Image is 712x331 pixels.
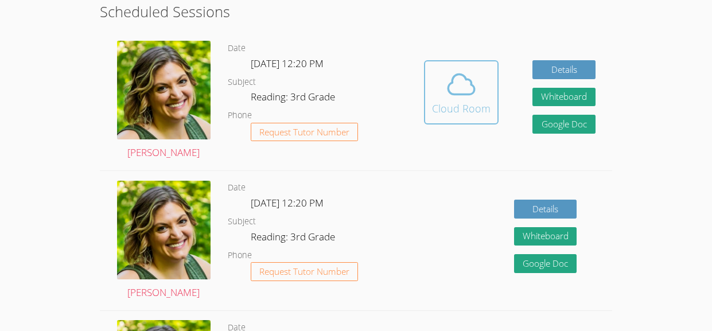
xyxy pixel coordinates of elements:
a: Details [532,60,596,79]
a: Google Doc [514,254,577,273]
button: Request Tutor Number [251,262,358,281]
button: Cloud Room [424,60,499,124]
span: [DATE] 12:20 PM [251,57,324,70]
dt: Subject [228,75,256,89]
a: [PERSON_NAME] [117,41,211,161]
button: Whiteboard [514,227,577,246]
dt: Subject [228,215,256,229]
dt: Phone [228,248,252,263]
a: Details [514,200,577,219]
img: Headshot.png [117,181,211,279]
dt: Date [228,181,246,195]
dd: Reading: 3rd Grade [251,89,337,108]
span: [DATE] 12:20 PM [251,196,324,209]
a: Google Doc [532,115,596,134]
dt: Date [228,41,246,56]
img: Headshot.png [117,41,211,139]
span: Request Tutor Number [259,128,349,137]
dd: Reading: 3rd Grade [251,229,337,248]
a: [PERSON_NAME] [117,181,211,301]
span: Request Tutor Number [259,267,349,276]
button: Whiteboard [532,88,596,107]
h2: Scheduled Sessions [100,1,613,22]
button: Request Tutor Number [251,123,358,142]
dt: Phone [228,108,252,123]
div: Cloud Room [432,100,491,116]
